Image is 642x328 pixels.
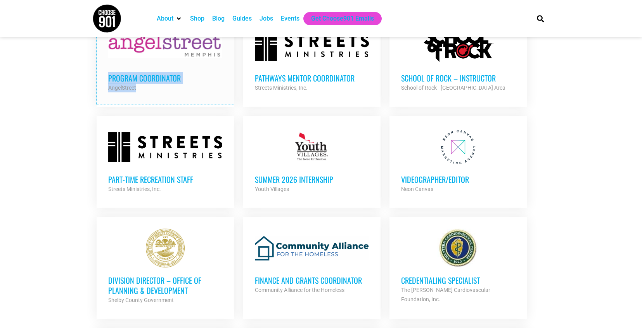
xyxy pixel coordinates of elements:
a: Guides [232,14,252,23]
strong: Youth Villages [255,186,289,192]
a: Get Choose901 Emails [311,14,374,23]
a: Part-time Recreation Staff Streets Ministries, Inc. [97,116,234,205]
a: Program Coordinator AngelStreet [97,15,234,104]
h3: Videographer/Editor [401,174,515,184]
a: School of Rock – Instructor School of Rock - [GEOGRAPHIC_DATA] Area [389,15,527,104]
a: Videographer/Editor Neon Canvas [389,116,527,205]
div: About [153,12,186,25]
strong: Shelby County Government [108,297,174,303]
h3: Pathways Mentor Coordinator [255,73,369,83]
a: Summer 2026 Internship Youth Villages [243,116,381,205]
a: Events [281,14,299,23]
h3: Program Coordinator [108,73,222,83]
h3: School of Rock – Instructor [401,73,515,83]
a: Shop [190,14,204,23]
strong: Neon Canvas [401,186,433,192]
a: Finance and Grants Coordinator Community Alliance for the Homeless [243,217,381,306]
h3: Division Director – Office of Planning & Development [108,275,222,295]
strong: School of Rock - [GEOGRAPHIC_DATA] Area [401,85,505,91]
nav: Main nav [153,12,524,25]
a: About [157,14,173,23]
h3: Finance and Grants Coordinator [255,275,369,285]
strong: Streets Ministries, Inc. [255,85,308,91]
div: Search [534,12,547,25]
a: Credentialing Specialist The [PERSON_NAME] Cardiovascular Foundation, Inc. [389,217,527,316]
strong: Community Alliance for the Homeless [255,287,344,293]
strong: The [PERSON_NAME] Cardiovascular Foundation, Inc. [401,287,490,302]
h3: Part-time Recreation Staff [108,174,222,184]
a: Division Director – Office of Planning & Development Shelby County Government [97,217,234,316]
a: Blog [212,14,225,23]
h3: Credentialing Specialist [401,275,515,285]
strong: AngelStreet [108,85,136,91]
a: Pathways Mentor Coordinator Streets Ministries, Inc. [243,15,381,104]
a: Jobs [260,14,273,23]
strong: Streets Ministries, Inc. [108,186,161,192]
h3: Summer 2026 Internship [255,174,369,184]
